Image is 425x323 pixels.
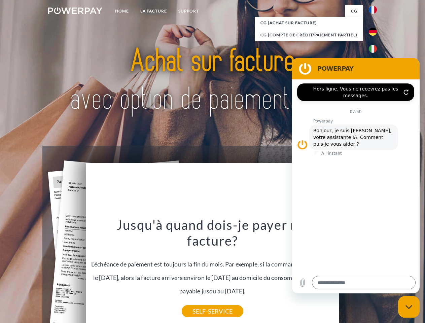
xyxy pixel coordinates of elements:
[90,217,335,249] h3: Jusqu'à quand dois-je payer ma facture?
[255,29,363,41] a: CG (Compte de crédit/paiement partiel)
[182,305,243,317] a: SELF-SERVICE
[109,5,135,17] a: Home
[48,7,102,14] img: logo-powerpay-white.svg
[255,17,363,29] a: CG (achat sur facture)
[173,5,205,17] a: Support
[135,5,173,17] a: LA FACTURE
[292,58,420,293] iframe: Fenêtre de messagerie
[345,5,363,17] a: CG
[369,6,377,14] img: fr
[398,296,420,318] iframe: Bouton de lancement de la fenêtre de messagerie, conversation en cours
[369,28,377,36] img: de
[369,45,377,53] img: it
[90,217,335,311] div: L'échéance de paiement est toujours la fin du mois. Par exemple, si la commande a été passée le [...
[64,32,361,129] img: title-powerpay_fr.svg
